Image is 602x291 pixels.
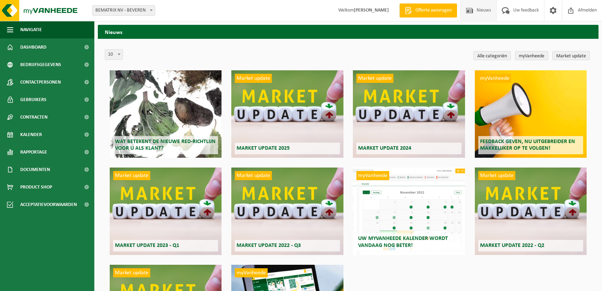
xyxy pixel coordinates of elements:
[20,91,46,108] span: Gebruikers
[20,143,47,161] span: Rapportage
[356,74,393,83] span: Market update
[115,139,216,151] span: Wat betekent de nieuwe RED-richtlijn voor u als klant?
[475,70,587,158] a: myVanheede Feedback geven, nu uitgebreider en makkelijker op te volgen!
[110,168,222,255] a: Market update Market update 2023 - Q1
[20,56,61,73] span: Bedrijfsgegevens
[235,171,272,180] span: Market update
[231,70,343,158] a: Market update Market update 2025
[552,51,590,60] a: Market update
[358,236,448,248] span: Uw myVanheede kalender wordt vandaag nog beter!
[353,70,465,158] a: Market update Market update 2024
[478,171,515,180] span: Market update
[20,108,48,126] span: Contracten
[358,145,411,151] span: Market update 2024
[354,8,389,13] strong: [PERSON_NAME]
[515,51,548,60] a: myVanheede
[414,7,454,14] span: Offerte aanvragen
[98,25,599,38] h2: Nieuws
[473,51,511,60] a: Alle categoriën
[110,70,222,158] a: Wat betekent de nieuwe RED-richtlijn voor u als klant?
[105,50,123,59] span: 10
[20,126,42,143] span: Kalender
[480,243,544,248] span: Market update 2022 - Q2
[20,38,46,56] span: Dashboard
[235,268,268,277] span: myVanheede
[475,168,587,255] a: Market update Market update 2022 - Q2
[92,5,155,16] span: BEMATRIX NV - BEVEREN
[478,74,511,83] span: myVanheede
[93,6,155,15] span: BEMATRIX NV - BEVEREN
[20,21,42,38] span: Navigatie
[20,73,61,91] span: Contactpersonen
[237,243,301,248] span: Market update 2022 - Q3
[113,171,150,180] span: Market update
[105,49,123,60] span: 10
[20,178,52,196] span: Product Shop
[356,171,389,180] span: myVanheede
[231,168,343,255] a: Market update Market update 2022 - Q3
[399,3,457,17] a: Offerte aanvragen
[20,196,77,213] span: Acceptatievoorwaarden
[113,268,150,277] span: Market update
[115,243,179,248] span: Market update 2023 - Q1
[20,161,50,178] span: Documenten
[480,139,575,151] span: Feedback geven, nu uitgebreider en makkelijker op te volgen!
[353,168,465,255] a: myVanheede Uw myVanheede kalender wordt vandaag nog beter!
[235,74,272,83] span: Market update
[237,145,290,151] span: Market update 2025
